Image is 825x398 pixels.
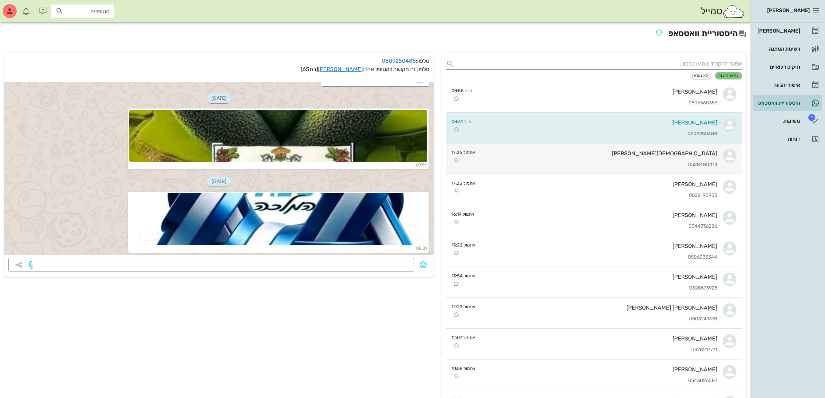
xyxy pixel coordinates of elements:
div: [PERSON_NAME] [478,88,718,95]
div: 0509250488 [477,131,718,137]
div: [PERSON_NAME] [PERSON_NAME] [481,304,718,311]
div: 0528480413 [481,162,718,168]
button: לא נקראו [690,72,711,79]
a: 0509250488 [382,58,416,64]
a: דוחות [753,131,822,147]
small: אתמול 16:19 [452,211,475,217]
span: תג [808,114,815,121]
div: אישורי הגעה [756,82,800,88]
div: [PERSON_NAME] [481,366,718,373]
button: כל ההודעות [715,72,742,79]
div: תיקים רפואיים [756,64,800,70]
small: אתמול 13:54 [452,272,476,279]
span: [DATE] [207,93,231,103]
small: 08:31 [129,245,427,251]
div: סמייל [700,4,745,19]
div: משימות [756,118,800,124]
div: 0543026087 [481,378,718,384]
h2: היסטוריית וואטסאפ [4,26,746,42]
small: היום 08:31 [452,118,472,125]
span: כל ההודעות [718,73,739,78]
a: תיקים רפואיים [753,59,822,75]
small: 08:29 [323,79,427,85]
div: [PERSON_NAME] [481,274,718,280]
a: [PERSON_NAME] [318,66,363,72]
p: טלפון זה מקושר למטופל אחד: [8,65,430,73]
a: היסטוריית וואטסאפ [753,95,822,111]
span: [PERSON_NAME] [767,7,810,14]
div: [PERSON_NAME] [480,212,718,218]
a: רשימת המתנה [753,41,822,57]
div: 0506660353 [478,100,718,106]
small: אתמול 15:22 [452,242,476,248]
div: [DEMOGRAPHIC_DATA][PERSON_NAME] [481,150,718,157]
div: 0506033344 [481,254,718,260]
div: 0503241378 [481,316,718,322]
span: (בת ) [301,66,318,72]
div: 0528217771 [481,347,718,353]
div: 0528573925 [481,285,718,291]
a: אישורי הגעה [753,77,822,93]
img: SmileCloud logo [722,5,745,18]
input: אפשר להקליד שם או טלפון... [457,58,743,69]
div: 0544736286 [480,224,718,230]
small: אתמול 17:26 [452,149,475,156]
small: אתמול 17:23 [452,180,475,187]
div: [PERSON_NAME] [481,243,718,249]
div: [PERSON_NAME] [481,181,718,188]
small: היום 08:58 [452,87,473,94]
div: [PERSON_NAME] [481,335,718,342]
div: [PERSON_NAME] [477,119,718,126]
div: רשימת המתנה [756,46,800,52]
a: [PERSON_NAME] [753,23,822,39]
small: אתמול 10:58 [452,365,476,372]
div: [PERSON_NAME] [756,28,800,34]
small: אתמול 12:07 [452,334,475,341]
small: 07:59 [129,162,427,168]
div: דוחות [756,136,800,142]
span: 65 [303,66,310,72]
span: תג [20,6,25,10]
span: לא נקראו [693,73,708,78]
div: היסטוריית וואטסאפ [756,100,800,106]
small: אתמול 12:23 [452,303,476,310]
span: [DATE] [207,176,231,187]
a: תגמשימות [753,113,822,129]
p: טלפון: [8,57,430,65]
div: 0528190905 [481,193,718,199]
